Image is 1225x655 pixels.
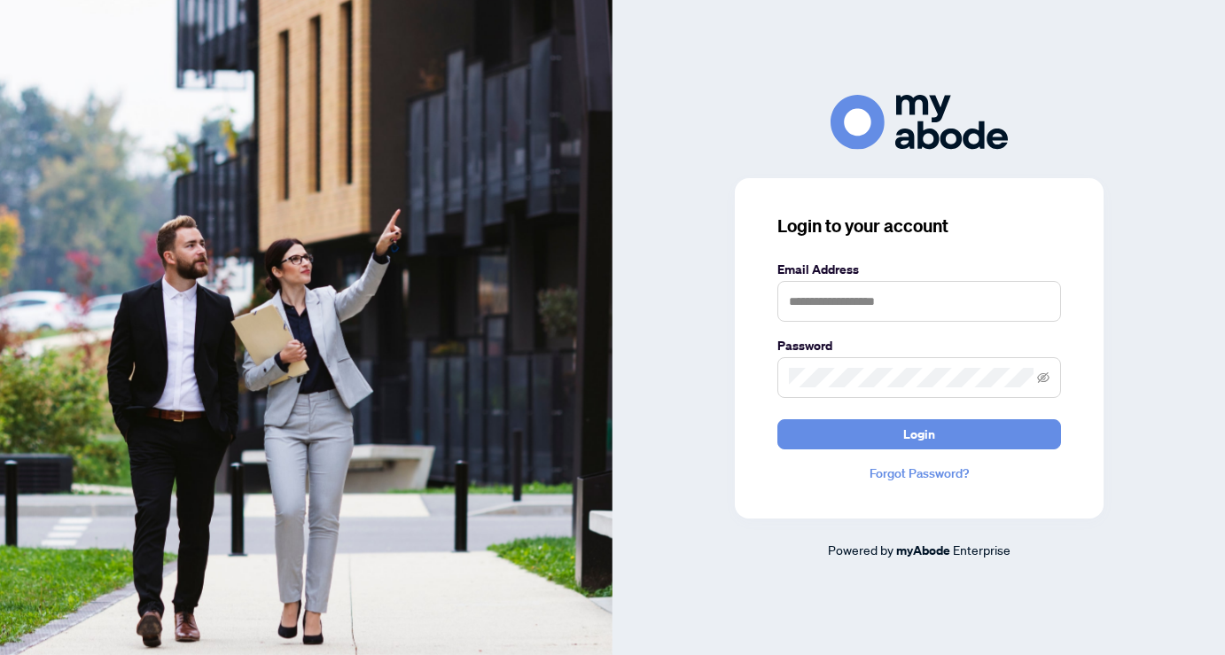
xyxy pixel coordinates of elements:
a: Forgot Password? [777,464,1061,483]
label: Password [777,336,1061,355]
h3: Login to your account [777,214,1061,238]
span: eye-invisible [1037,371,1049,384]
button: Login [777,419,1061,449]
label: Email Address [777,260,1061,279]
span: Enterprise [953,542,1010,558]
span: Login [903,420,935,448]
a: myAbode [896,541,950,560]
img: ma-logo [831,95,1008,149]
span: Powered by [828,542,893,558]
